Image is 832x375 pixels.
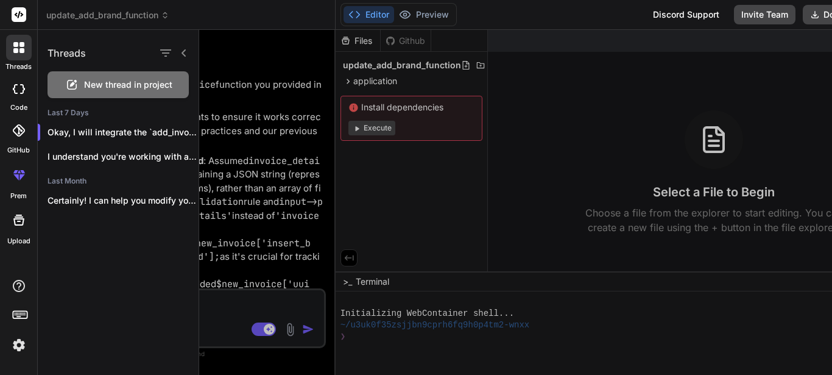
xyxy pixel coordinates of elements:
p: Certainly! I can help you modify your... [48,195,199,207]
label: Upload [7,236,30,246]
img: settings [9,335,29,355]
span: update_add_brand_function [46,9,169,21]
label: prem [10,191,27,201]
label: threads [5,62,32,72]
button: Editor [344,6,394,23]
button: Invite Team [734,5,795,24]
p: Okay, I will integrate the `add_invoice` function... [48,126,199,138]
label: GitHub [7,145,30,155]
h2: Last Month [38,176,199,186]
div: Discord Support [646,5,727,24]
span: New thread in project [84,79,172,91]
h2: Last 7 Days [38,108,199,118]
h1: Threads [48,46,86,60]
button: Preview [394,6,454,23]
label: code [10,102,27,113]
p: I understand you're working with a CodeIgniter... [48,151,199,163]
